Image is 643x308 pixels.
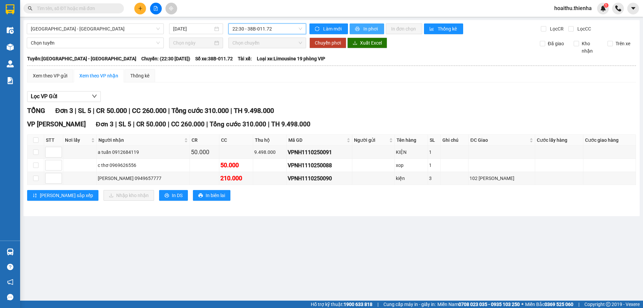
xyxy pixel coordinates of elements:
[168,107,170,115] span: |
[115,120,117,128] span: |
[132,107,166,115] span: CC 260.000
[287,146,352,159] td: VPNH1110250091
[323,25,343,33] span: Làm mới
[627,3,639,14] button: caret-down
[191,147,218,157] div: 50.000
[458,302,520,307] strong: 0708 023 035 - 0935 103 250
[27,56,136,61] b: Tuyến: [GEOGRAPHIC_DATA] - [GEOGRAPHIC_DATA]
[190,135,219,146] th: CR
[583,135,636,146] th: Cước giao hàng
[141,55,190,62] span: Chuyến: (22:30 [DATE])
[31,24,160,34] span: Hà Nội - Hà Tĩnh
[353,41,357,46] span: download
[27,107,45,115] span: TỔNG
[429,148,439,156] div: 1
[429,26,435,32] span: bar-chart
[159,190,188,201] button: printerIn DS
[232,38,302,48] span: Chọn chuyến
[119,120,131,128] span: SL 5
[7,248,14,255] img: warehouse-icon
[257,55,325,62] span: Loại xe: Limousine 19 phòng VIP
[396,162,427,169] div: xop
[429,162,439,169] div: 1
[129,107,130,115] span: |
[220,161,252,170] div: 50.000
[134,3,146,14] button: plus
[441,135,469,146] th: Ghi chú
[195,55,233,62] span: Số xe: 38B-011.72
[547,25,565,33] span: Lọc CR
[309,38,346,48] button: Chuyển phơi
[630,5,636,11] span: caret-down
[173,39,213,47] input: Chọn ngày
[33,72,67,79] div: Xem theo VP gửi
[437,301,520,308] span: Miền Nam
[164,193,169,198] span: printer
[287,172,352,185] td: VPNH1110250090
[92,94,97,99] span: down
[55,107,73,115] span: Đơn 3
[96,120,114,128] span: Đơn 3
[395,135,428,146] th: Tên hàng
[535,135,583,146] th: Cước lấy hàng
[193,190,230,201] button: printerIn biên lai
[75,107,76,115] span: |
[150,3,162,14] button: file-add
[234,107,274,115] span: TH 9.498.000
[438,25,458,33] span: Thống kê
[98,175,189,182] div: [PERSON_NAME] 0949657777
[28,6,32,11] span: search
[271,120,310,128] span: TH 9.498.000
[315,26,320,32] span: sync
[600,5,606,11] img: icon-new-feature
[153,6,158,11] span: file-add
[7,44,14,51] img: warehouse-icon
[377,301,378,308] span: |
[288,161,351,170] div: VPNH1110250088
[40,192,93,199] span: [PERSON_NAME] sắp xếp
[98,136,183,144] span: Người nhận
[172,192,183,199] span: In DS
[575,25,592,33] span: Lọc CC
[545,40,567,47] span: Đã giao
[7,279,13,285] span: notification
[7,294,13,300] span: message
[579,40,602,55] span: Kho nhận
[7,60,14,67] img: warehouse-icon
[98,148,189,156] div: a tuấn 0912684119
[525,301,573,308] span: Miền Bắc
[287,159,352,172] td: VPNH1110250088
[288,136,345,144] span: Mã GD
[173,25,213,33] input: 11/10/2025
[354,136,388,144] span: Người gửi
[429,175,439,182] div: 3
[232,24,302,34] span: 22:30 - 38B-011.72
[268,120,270,128] span: |
[165,3,177,14] button: aim
[254,148,285,156] div: 9.498.000
[238,55,252,62] span: Tài xế:
[171,107,229,115] span: Tổng cước 310.000
[350,23,384,34] button: printerIn phơi
[344,302,372,307] strong: 1900 633 818
[606,302,611,307] span: copyright
[210,120,266,128] span: Tổng cước 310.000
[424,23,463,34] button: bar-chartThống kê
[396,148,427,156] div: KIỆN
[470,175,534,182] div: 102 [PERSON_NAME]
[171,120,205,128] span: CC 260.000
[613,40,633,47] span: Trên xe
[32,193,37,198] span: sort-ascending
[169,6,173,11] span: aim
[220,174,252,183] div: 210.000
[6,4,14,14] img: logo-vxr
[383,301,436,308] span: Cung cấp máy in - giấy in:
[360,39,382,47] span: Xuất Excel
[130,72,149,79] div: Thống kê
[31,38,160,48] span: Chọn tuyến
[65,136,90,144] span: Nơi lấy
[230,107,232,115] span: |
[27,120,86,128] span: VP [PERSON_NAME]
[363,25,379,33] span: In phơi
[198,193,203,198] span: printer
